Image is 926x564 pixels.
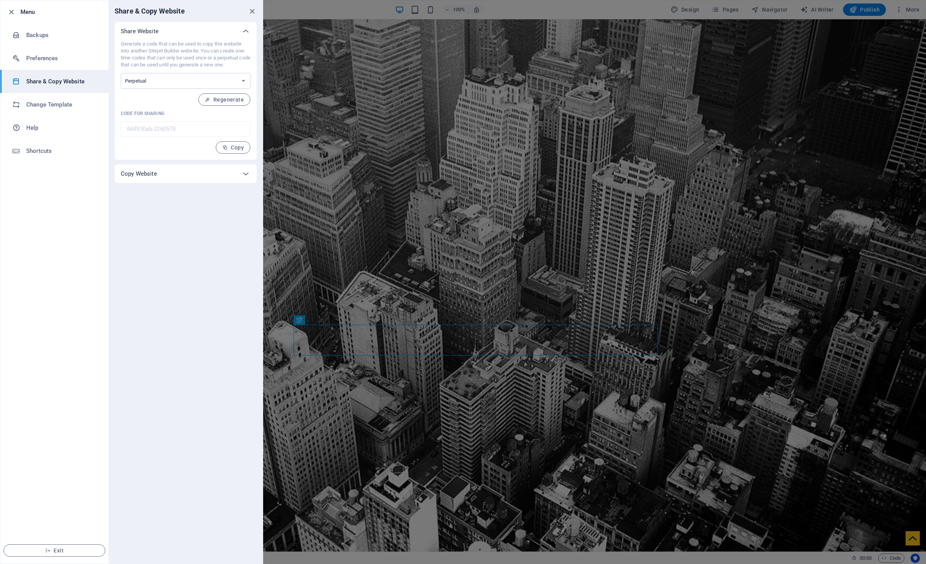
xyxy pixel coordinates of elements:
[26,77,98,86] h6: Share & Copy Website
[26,100,98,109] h6: Change Template
[216,141,250,154] button: Copy
[3,544,105,557] button: Exit
[198,93,250,106] button: Regenerate
[121,41,250,68] p: Generate a code that can be used to copy this website into another Sitejet Builder website. You c...
[20,7,102,17] h6: Menu
[121,170,157,178] p: Copy Website
[115,7,185,16] h6: Share & Copy Website
[10,547,99,554] span: Exit
[26,123,98,132] h6: Help
[26,30,98,40] h6: Backups
[121,27,159,35] p: Share Website
[26,146,98,156] h6: Shortcuts
[222,144,244,151] span: Copy
[121,110,250,117] p: Code for sharing
[247,7,257,16] button: close
[115,22,257,41] div: Share Website
[26,54,98,63] h6: Preferences
[205,97,244,103] span: Regenerate
[0,116,108,139] a: Help
[115,164,257,183] div: Copy Website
